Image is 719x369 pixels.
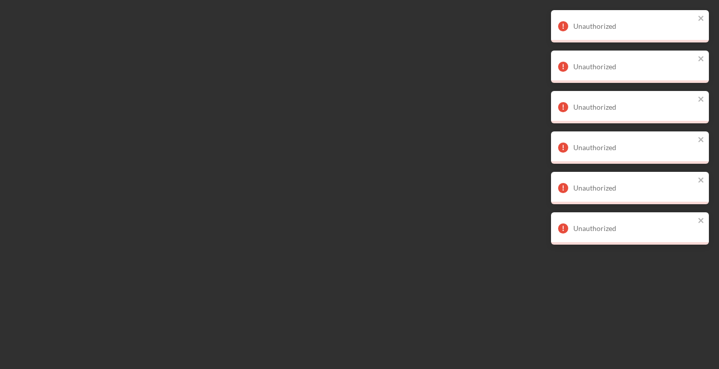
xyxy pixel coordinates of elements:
[573,22,695,30] div: Unauthorized
[698,55,705,64] button: close
[573,184,695,192] div: Unauthorized
[698,176,705,186] button: close
[573,144,695,152] div: Unauthorized
[698,135,705,145] button: close
[698,95,705,105] button: close
[573,103,695,111] div: Unauthorized
[698,14,705,24] button: close
[573,224,695,233] div: Unauthorized
[573,63,695,71] div: Unauthorized
[698,216,705,226] button: close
